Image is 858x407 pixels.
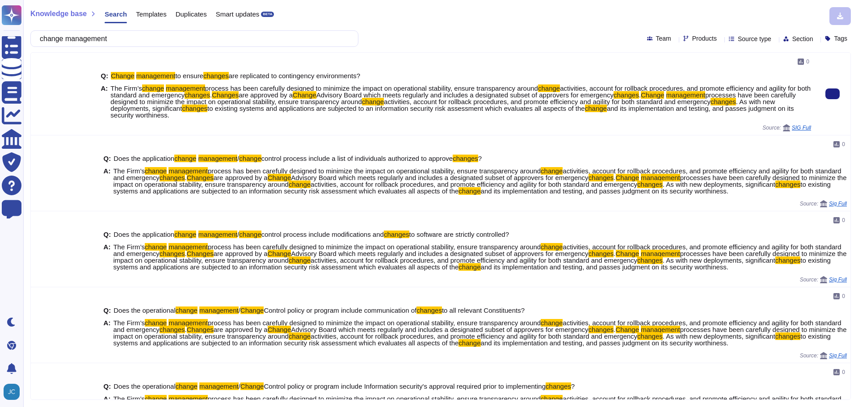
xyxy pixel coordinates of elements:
span: . As with new deployments, significant [663,180,775,188]
b: Q: [104,307,111,314]
span: process has been carefully designed to minimize the impact on operational stability, ensure trans... [208,395,541,403]
span: / [239,306,240,314]
mark: change [541,167,563,175]
mark: management [641,174,680,181]
mark: Change [268,174,291,181]
mark: changes [160,250,185,257]
span: Smart updates [216,11,260,17]
span: / [239,382,240,390]
span: process has been carefully designed to minimize the impact on operational stability, ensure trans... [208,167,541,175]
span: activities, account for rollback procedures, and promote efficiency and agility for both standard... [113,167,841,181]
span: Advisory Board which meets regularly and includes a designated subset of approvers for emergency [291,174,588,181]
span: process has been carefully designed to minimize the impact on operational stability, ensure trans... [208,319,541,327]
mark: changes [637,180,663,188]
mark: Change [268,326,291,333]
span: and its implementation and testing, and passes judgment on its security worthiness. [481,263,728,271]
mark: management [168,319,208,327]
mark: changes [185,91,210,99]
span: activities, account for rollback procedures, and promote efficiency and agility for both standard... [384,98,711,105]
input: Search a question or template... [35,31,349,46]
span: Tags [834,35,847,42]
mark: change [174,231,196,238]
mark: Changes [212,91,239,99]
mark: management [641,326,680,333]
span: processes have been carefully designed to minimize the impact on operational stability, ensure tr... [113,174,846,188]
span: to existing systems and applications are subjected to an information security risk assessment whi... [113,256,830,271]
span: Source: [762,124,811,131]
span: and its implementation and testing, and passes judgment on its security worthiness. [110,105,794,119]
mark: Change [641,91,665,99]
mark: change [239,231,261,238]
mark: Changes [187,250,214,257]
span: are approved by a [214,174,268,181]
span: Does the application [114,155,174,162]
span: . [210,91,212,99]
span: . As with new deployments, significant [663,256,775,264]
mark: changes [546,382,571,390]
span: . [639,91,641,99]
span: control process include modifications and [261,231,384,238]
mark: Change [616,174,639,181]
span: 0 [806,59,809,64]
span: . As with new deployments, significant [110,98,775,112]
span: Source: [800,276,847,283]
mark: changes [589,250,614,257]
mark: Change [268,250,291,257]
mark: changes [589,326,614,333]
mark: change [176,306,198,314]
mark: change [289,256,311,264]
mark: Change [616,250,639,257]
span: and its implementation and testing, and passes judgment on its security worthiness. [481,339,728,347]
mark: changes [384,231,409,238]
b: Q: [104,155,111,162]
span: . [614,250,615,257]
mark: management [641,250,680,257]
span: are approved by a [214,250,268,257]
span: 0 [842,142,845,147]
span: Sig Full [829,353,847,358]
span: . [185,174,187,181]
button: user [2,382,26,402]
span: / [237,231,239,238]
mark: management [199,306,239,314]
span: to software are strictly controlled? [409,231,509,238]
mark: management [136,72,176,80]
mark: change [239,155,261,162]
span: Source: [800,200,847,207]
span: . [185,250,187,257]
span: are replicated to contingency environments? [229,72,360,80]
mark: management [666,91,706,99]
span: Templates [136,11,166,17]
mark: change [458,187,480,195]
span: Advisory Board which meets regularly and includes a designated subset of approvers for emergency [316,91,614,99]
span: Advisory Board which meets regularly and includes a designated subset of approvers for emergency [291,250,588,257]
span: Products [692,35,717,42]
span: Control policy or program include communication of [264,306,416,314]
span: to existing systems and applications are subjected to an information security risk assessment whi... [207,105,585,112]
mark: change [362,98,384,105]
mark: changes [614,91,639,99]
mark: changes [203,72,229,80]
span: The Firm’s [113,243,145,251]
mark: change [458,263,480,271]
mark: changes [775,332,801,340]
span: processes have been carefully designed to minimize the impact on operational stability, ensure tr... [113,250,846,264]
mark: Change [293,91,316,99]
mark: change [145,243,167,251]
span: . As with new deployments, significant [663,332,775,340]
b: A: [101,85,108,118]
span: The Firm’s [110,84,142,92]
span: to existing systems and applications are subjected to an information security risk assessment whi... [113,180,830,195]
img: user [4,384,20,400]
span: / [237,155,239,162]
mark: management [168,243,208,251]
mark: change [458,339,480,347]
mark: change [142,84,164,92]
span: to all relevant Constituents? [442,306,525,314]
span: . [185,326,187,333]
mark: Changes [187,326,214,333]
b: Q: [101,72,108,79]
mark: change [538,84,560,92]
b: A: [104,168,111,194]
span: to existing systems and applications are subjected to an information security risk assessment whi... [113,332,830,347]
